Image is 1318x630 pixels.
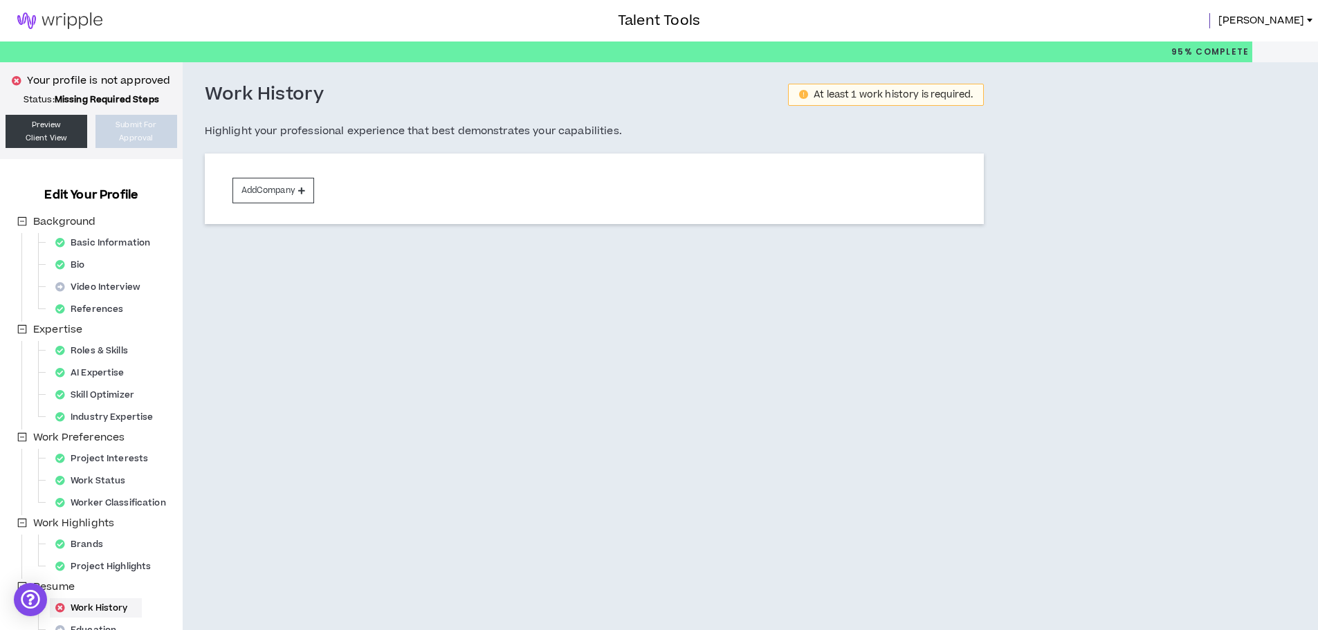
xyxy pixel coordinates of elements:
span: minus-square [17,432,27,442]
span: minus-square [17,324,27,334]
button: AddCompany [232,178,314,203]
div: Bio [50,255,99,275]
span: minus-square [17,582,27,591]
div: Roles & Skills [50,341,142,360]
span: Resume [33,580,75,594]
div: Basic Information [50,233,164,252]
span: Complete [1193,46,1250,58]
p: Your profile is not approved [27,73,170,89]
a: PreviewClient View [6,115,87,148]
div: Project Highlights [50,557,165,576]
div: AI Expertise [50,363,138,382]
span: Work Highlights [30,515,117,532]
span: Work Preferences [33,430,125,445]
h3: Talent Tools [618,10,700,31]
div: Open Intercom Messenger [14,583,47,616]
span: exclamation-circle [799,90,808,99]
button: Submit ForApproval [95,115,177,148]
span: Work Preferences [30,429,127,446]
div: References [50,299,137,319]
div: Video Interview [50,277,154,297]
div: Project Interests [50,449,162,468]
span: minus-square [17,216,27,226]
span: Resume [30,579,77,595]
p: Status: [6,94,177,105]
span: Background [33,214,95,229]
h3: Work History [205,83,324,106]
div: Industry Expertise [50,407,167,427]
span: Work Highlights [33,516,114,530]
div: At least 1 work history is required. [814,90,973,100]
span: minus-square [17,518,27,528]
p: 95% [1171,41,1250,62]
div: Work Status [50,471,139,490]
span: Expertise [33,322,82,337]
span: Background [30,214,98,230]
div: Brands [50,535,117,554]
span: Expertise [30,322,85,338]
strong: Missing Required Steps [55,93,159,106]
div: Worker Classification [50,493,180,512]
span: [PERSON_NAME] [1218,13,1304,28]
h5: Highlight your professional experience that best demonstrates your capabilities. [205,123,985,140]
div: Work History [50,598,142,618]
div: Skill Optimizer [50,385,148,405]
h3: Edit Your Profile [39,187,143,203]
